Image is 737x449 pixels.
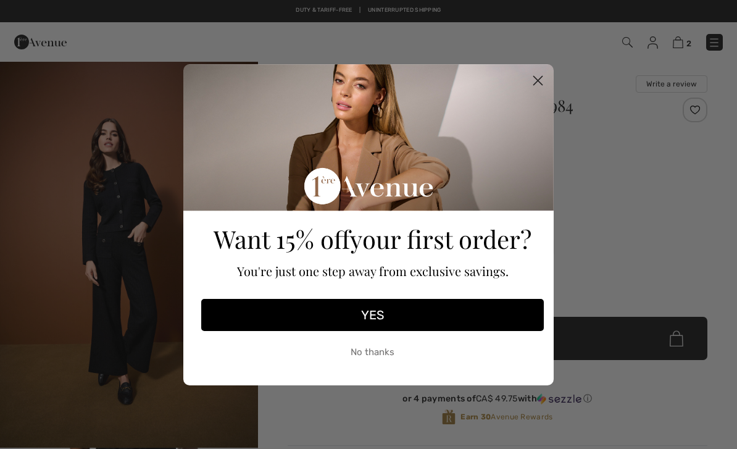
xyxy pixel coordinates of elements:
[214,222,350,255] span: Want 15% off
[527,70,549,91] button: Close dialog
[201,337,544,368] button: No thanks
[201,299,544,331] button: YES
[237,262,509,279] span: You're just one step away from exclusive savings.
[350,222,531,255] span: your first order?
